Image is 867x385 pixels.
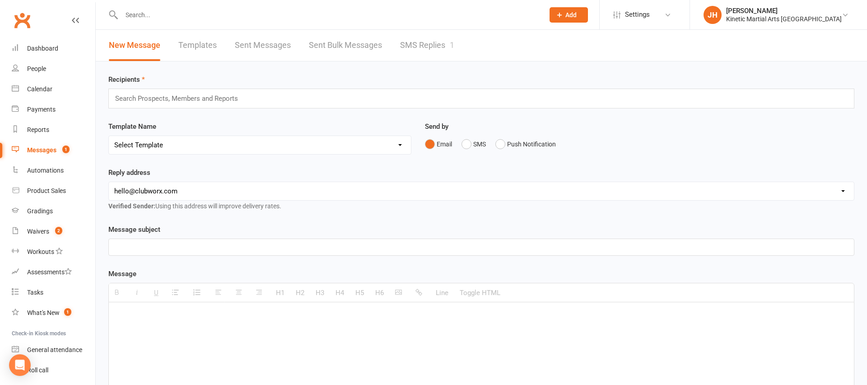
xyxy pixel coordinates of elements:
div: Keywords by Traffic [100,53,152,59]
a: Clubworx [11,9,33,32]
a: Waivers 2 [12,221,95,242]
div: [PERSON_NAME] [726,7,842,15]
img: tab_domain_overview_orange.svg [24,52,32,60]
a: Automations [12,160,95,181]
div: General attendance [27,346,82,353]
div: Domain Overview [34,53,81,59]
img: logo_orange.svg [14,14,22,22]
a: Tasks [12,282,95,303]
span: Settings [625,5,650,25]
a: What's New1 [12,303,95,323]
div: Open Intercom Messenger [9,354,31,376]
img: tab_keywords_by_traffic_grey.svg [90,52,97,60]
a: People [12,59,95,79]
a: Roll call [12,360,95,380]
div: Automations [27,167,64,174]
div: 1 [450,40,454,50]
a: Gradings [12,201,95,221]
div: Product Sales [27,187,66,194]
div: Dashboard [27,45,58,52]
div: v 4.0.25 [25,14,44,22]
label: Template Name [108,121,156,132]
input: Search Prospects, Members and Reports [114,93,247,104]
a: Calendar [12,79,95,99]
div: Workouts [27,248,54,255]
div: Assessments [27,268,72,276]
a: SMS Replies1 [400,30,454,61]
button: Push Notification [495,136,556,153]
a: Dashboard [12,38,95,59]
a: Payments [12,99,95,120]
div: Payments [27,106,56,113]
label: Send by [425,121,448,132]
div: Roll call [27,366,48,374]
a: Templates [178,30,217,61]
span: 1 [62,146,70,153]
div: Tasks [27,289,43,296]
div: Domain: [DOMAIN_NAME] [23,23,99,31]
div: Gradings [27,207,53,215]
span: 2 [55,227,62,235]
label: Reply address [108,167,150,178]
div: Waivers [27,228,49,235]
a: Workouts [12,242,95,262]
a: Sent Messages [235,30,291,61]
div: What's New [27,309,60,316]
div: People [27,65,46,72]
a: Reports [12,120,95,140]
div: Messages [27,146,56,154]
span: Add [565,11,577,19]
label: Message subject [108,224,160,235]
img: website_grey.svg [14,23,22,31]
input: Search... [119,9,538,21]
a: General attendance kiosk mode [12,340,95,360]
span: 1 [64,308,71,316]
div: Calendar [27,85,52,93]
div: Kinetic Martial Arts [GEOGRAPHIC_DATA] [726,15,842,23]
a: New Message [109,30,160,61]
span: Using this address will improve delivery rates. [108,202,281,210]
button: SMS [461,136,486,153]
a: Sent Bulk Messages [309,30,382,61]
a: Assessments [12,262,95,282]
div: Reports [27,126,49,133]
a: Product Sales [12,181,95,201]
strong: Verified Sender: [108,202,155,210]
label: Message [108,268,136,279]
a: Messages 1 [12,140,95,160]
div: JH [704,6,722,24]
button: Email [425,136,452,153]
button: Add [550,7,588,23]
label: Recipients [108,74,145,85]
